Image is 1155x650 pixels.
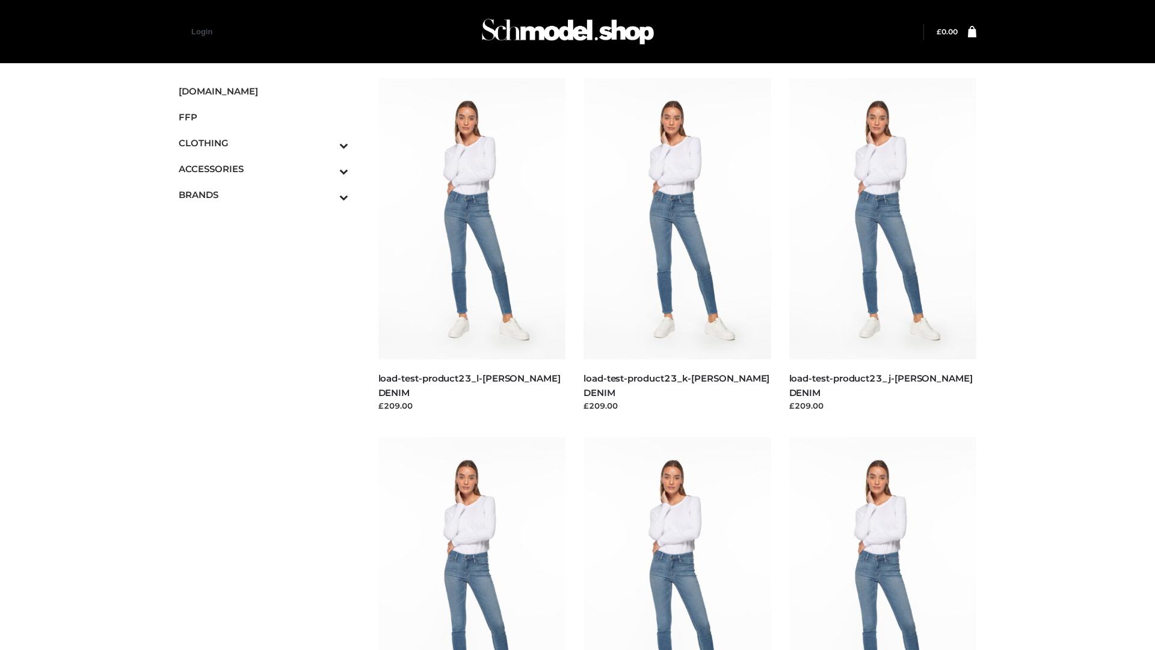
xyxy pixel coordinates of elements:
img: Schmodel Admin 964 [478,8,658,55]
button: Toggle Submenu [306,182,348,208]
span: £ [937,27,941,36]
a: £0.00 [937,27,958,36]
bdi: 0.00 [937,27,958,36]
span: FFP [179,110,348,124]
a: ACCESSORIESToggle Submenu [179,156,348,182]
a: [DOMAIN_NAME] [179,78,348,104]
div: £209.00 [378,400,566,412]
span: BRANDS [179,188,348,202]
button: Toggle Submenu [306,156,348,182]
a: load-test-product23_l-[PERSON_NAME] DENIM [378,373,561,398]
div: £209.00 [789,400,977,412]
a: CLOTHINGToggle Submenu [179,130,348,156]
a: load-test-product23_j-[PERSON_NAME] DENIM [789,373,973,398]
a: FFP [179,104,348,130]
span: [DOMAIN_NAME] [179,84,348,98]
span: ACCESSORIES [179,162,348,176]
a: Login [191,27,212,36]
div: £209.00 [584,400,771,412]
span: CLOTHING [179,136,348,150]
button: Toggle Submenu [306,130,348,156]
a: BRANDSToggle Submenu [179,182,348,208]
a: load-test-product23_k-[PERSON_NAME] DENIM [584,373,769,398]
